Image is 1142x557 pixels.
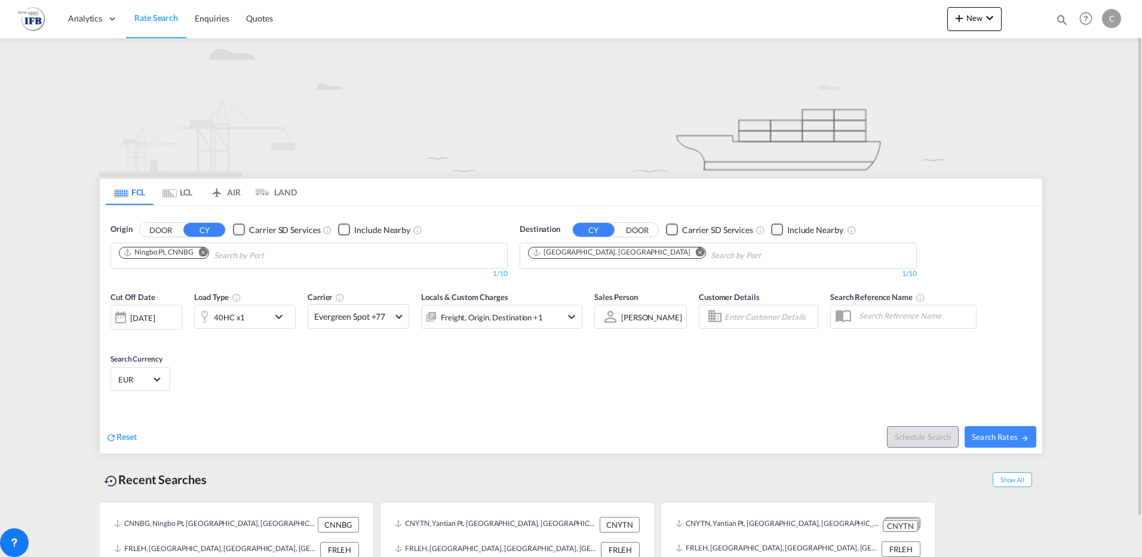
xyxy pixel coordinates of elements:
input: Enter Customer Details [725,308,814,326]
div: C [1102,9,1121,28]
div: Carrier SD Services [682,224,753,236]
md-chips-wrap: Chips container. Use arrow keys to select chips. [526,243,829,265]
md-icon: icon-airplane [210,185,224,194]
span: Sales Person [594,292,638,302]
input: Chips input. [711,246,824,265]
span: Show All [993,472,1032,487]
button: Remove [191,247,208,259]
md-icon: icon-magnify [1055,13,1069,26]
md-tab-item: LAND [249,179,297,205]
div: icon-refreshReset [106,431,137,444]
div: Freight Origin Destination Factory Stuffing [441,309,543,326]
div: [PERSON_NAME] [621,313,682,322]
div: Le Havre, FRLEH [532,247,690,258]
span: Cut Off Date [110,292,155,302]
md-checkbox: Checkbox No Ink [666,224,753,236]
div: Include Nearby [354,224,410,236]
div: Ningbo Pt, CNNBG [123,247,193,258]
span: Origin [110,224,132,235]
div: CNNBG, Ningbo Pt, China, Greater China & Far East Asia, Asia Pacific [114,517,315,532]
div: [DATE] [110,305,182,330]
span: Rate Search [134,13,178,23]
md-icon: icon-arrow-right [1021,434,1029,442]
md-chips-wrap: Chips container. Use arrow keys to select chips. [117,243,332,265]
button: CY [183,223,225,237]
div: OriginDOOR CY Checkbox No InkUnchecked: Search for CY (Container Yard) services for all selected ... [100,206,1042,454]
md-checkbox: Checkbox No Ink [771,224,843,236]
input: Search Reference Name [853,307,976,325]
md-icon: icon-backup-restore [104,474,118,488]
input: Chips input. [214,246,327,265]
md-icon: Your search will be saved by the below given name [916,293,925,302]
button: DOOR [140,223,182,237]
button: DOOR [616,223,658,237]
div: CNYTN [600,517,640,532]
md-icon: icon-plus 400-fg [952,11,966,25]
div: FRLEH, Le Havre, France, Western Europe, Europe [676,541,879,557]
div: CNYTN [883,520,918,532]
span: Load Type [194,292,241,302]
span: Evergreen Spot +77 [314,311,392,323]
div: Freight Origin Destination Factory Stuffingicon-chevron-down [421,305,582,329]
md-icon: icon-chevron-down [983,11,997,25]
div: 40HC x1icon-chevron-down [194,305,296,329]
div: Carrier SD Services [249,224,320,236]
div: Include Nearby [787,224,843,236]
md-icon: Unchecked: Ignores neighbouring ports when fetching rates.Checked : Includes neighbouring ports w... [847,225,856,235]
md-icon: Unchecked: Ignores neighbouring ports when fetching rates.Checked : Includes neighbouring ports w... [413,225,422,235]
md-tab-item: AIR [201,179,249,205]
md-tab-item: FCL [106,179,154,205]
md-tab-item: LCL [154,179,201,205]
span: Help [1076,8,1096,29]
md-icon: Unchecked: Search for CY (Container Yard) services for all selected carriers.Checked : Search for... [756,225,765,235]
div: icon-magnify [1055,13,1069,31]
div: [DATE] [130,313,155,323]
span: Locals & Custom Charges [421,292,508,302]
span: Destination [520,224,560,235]
span: Search Currency [110,354,162,363]
div: CNYTN, Yantian Pt, China, Greater China & Far East Asia, Asia Pacific [676,517,880,532]
span: Quotes [246,13,272,23]
div: Press delete to remove this chip. [532,247,692,258]
md-pagination-wrapper: Use the left and right arrow keys to navigate between tabs [106,179,297,205]
button: Note: By default Schedule search will only considerorigin ports, destination ports and cut off da... [887,426,959,448]
div: Help [1076,8,1102,30]
button: Search Ratesicon-arrow-right [965,426,1036,448]
md-icon: icon-refresh [106,432,116,443]
md-icon: icon-information-outline [232,293,241,302]
md-checkbox: Checkbox No Ink [233,224,320,236]
img: new-FCL.png [99,38,1043,177]
md-datepicker: Select [110,329,119,345]
md-select: Select Currency: € EUREuro [117,371,164,388]
span: Reset [116,431,137,442]
div: CNNBG [318,517,359,532]
span: Enquiries [195,13,229,23]
md-icon: icon-chevron-down [564,310,579,324]
md-checkbox: Checkbox No Ink [338,224,410,236]
div: 1/10 [520,269,917,279]
div: Recent Searches [99,466,211,493]
span: Carrier [308,292,345,302]
div: 1/10 [110,269,508,279]
md-icon: Unchecked: Search for CY (Container Yard) services for all selected carriers.Checked : Search for... [323,225,332,235]
button: Remove [687,247,705,259]
span: Search Rates [972,432,1029,442]
span: Search Reference Name [830,292,925,302]
span: EUR [118,374,152,385]
img: de31bbe0256b11eebba44b54815f083d.png [18,5,45,32]
span: New [952,13,997,23]
md-icon: The selected Trucker/Carrierwill be displayed in the rate results If the rates are from another f... [335,293,345,302]
div: CNYTN, Yantian Pt, China, Greater China & Far East Asia, Asia Pacific [395,517,597,532]
div: FRLEH [882,541,920,557]
md-select: Sales Person: Cécile Maurin Ardiet [620,308,683,326]
span: Customer Details [699,292,759,302]
div: 40HC x1 [214,309,245,326]
md-icon: icon-chevron-down [272,310,292,324]
span: Analytics [68,13,102,25]
button: CY [573,223,615,237]
button: icon-plus 400-fgNewicon-chevron-down [947,7,1002,31]
div: Press delete to remove this chip. [123,247,195,258]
